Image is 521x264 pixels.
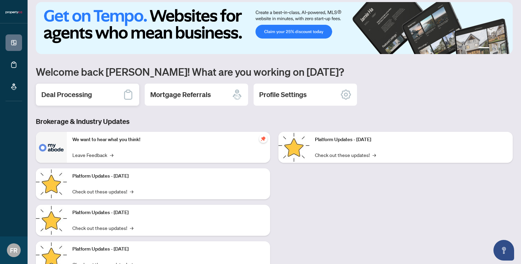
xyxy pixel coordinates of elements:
h3: Brokerage & Industry Updates [36,117,513,126]
button: 3 [498,47,500,50]
p: Platform Updates - [DATE] [72,209,265,217]
a: Check out these updates!→ [315,151,376,159]
button: 2 [492,47,495,50]
p: Platform Updates - [DATE] [72,245,265,253]
img: Platform Updates - June 23, 2025 [278,132,309,163]
span: → [110,151,113,159]
span: → [372,151,376,159]
img: logo [6,10,22,14]
button: Open asap [493,240,514,261]
p: Platform Updates - [DATE] [72,172,265,180]
a: Check out these updates!→ [72,188,133,195]
a: Check out these updates!→ [72,224,133,232]
span: pushpin [259,135,267,143]
button: 1 [478,47,489,50]
a: Leave Feedback→ [72,151,113,159]
span: → [130,224,133,232]
span: FR [10,245,18,255]
p: We want to hear what you think! [72,136,265,144]
button: 4 [503,47,506,50]
img: Slide 0 [36,2,513,54]
span: → [130,188,133,195]
h1: Welcome back [PERSON_NAME]! What are you working on [DATE]? [36,65,513,78]
h2: Mortgage Referrals [150,90,211,99]
h2: Deal Processing [41,90,92,99]
img: Platform Updates - July 21, 2025 [36,205,67,236]
p: Platform Updates - [DATE] [315,136,507,144]
img: Platform Updates - September 16, 2025 [36,168,67,199]
img: We want to hear what you think! [36,132,67,163]
h2: Profile Settings [259,90,307,99]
